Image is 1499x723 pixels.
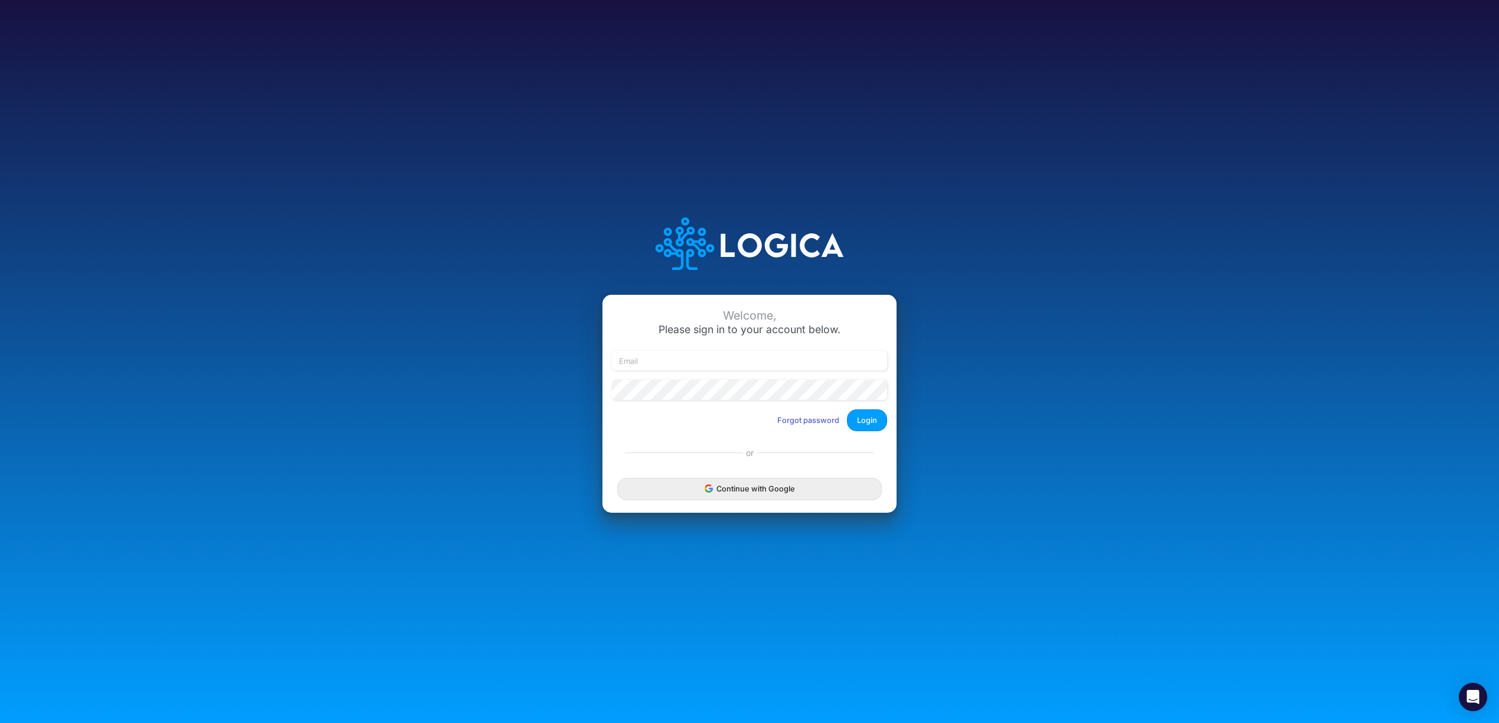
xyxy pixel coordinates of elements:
button: Forgot password [770,411,847,430]
div: Welcome, [612,309,887,323]
span: Please sign in to your account below. [659,323,840,336]
button: Login [847,409,887,431]
div: Open Intercom Messenger [1459,683,1487,711]
button: Continue with Google [617,478,882,500]
input: Email [612,351,887,371]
